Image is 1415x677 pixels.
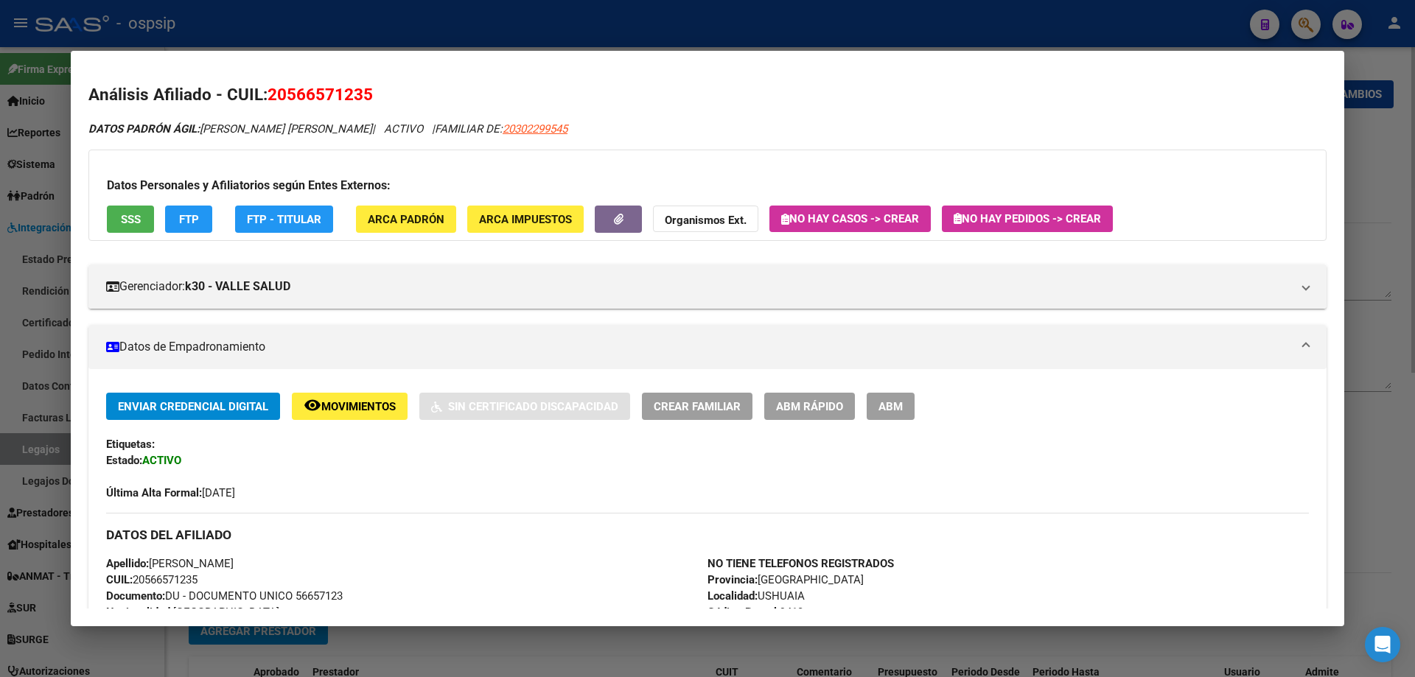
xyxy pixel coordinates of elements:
button: Organismos Ext. [653,206,758,233]
span: No hay Pedidos -> Crear [954,212,1101,225]
button: ABM [867,393,915,420]
strong: Documento: [106,589,165,603]
span: 20302299545 [503,122,567,136]
strong: CUIL: [106,573,133,586]
button: ARCA Impuestos [467,206,584,233]
span: 9410 [707,606,803,619]
strong: Estado: [106,454,142,467]
strong: Localidad: [707,589,758,603]
span: Enviar Credencial Digital [118,400,268,413]
strong: Organismos Ext. [665,214,747,227]
strong: ACTIVO [142,454,181,467]
span: No hay casos -> Crear [781,212,919,225]
span: [DATE] [106,486,235,499]
span: ABM Rápido [776,400,843,413]
mat-panel-title: Datos de Empadronamiento [106,338,1291,356]
strong: k30 - VALLE SALUD [185,278,290,295]
span: ARCA Padrón [368,213,444,226]
div: Open Intercom Messenger [1365,627,1400,662]
strong: Provincia: [707,573,758,586]
h3: DATOS DEL AFILIADO [106,527,1309,543]
span: Sin Certificado Discapacidad [448,400,618,413]
mat-expansion-panel-header: Gerenciador:k30 - VALLE SALUD [88,264,1327,309]
strong: Última Alta Formal: [106,486,202,499]
span: SSS [121,213,141,226]
i: | ACTIVO | [88,122,567,136]
h3: Datos Personales y Afiliatorios según Entes Externos: [107,177,1308,194]
span: FTP - Titular [247,213,321,226]
strong: Apellido: [106,557,149,570]
span: DU - DOCUMENTO UNICO 56657123 [106,589,343,603]
button: Enviar Credencial Digital [106,393,280,420]
button: SSS [107,206,154,233]
strong: Etiquetas: [106,438,155,451]
span: 20566571235 [106,573,198,586]
span: [GEOGRAPHIC_DATA] [707,573,864,586]
mat-panel-title: Gerenciador: [106,278,1291,295]
span: Movimientos [321,400,396,413]
h2: Análisis Afiliado - CUIL: [88,83,1327,108]
strong: Código Postal: [707,606,780,619]
strong: Nacionalidad: [106,606,173,619]
span: [PERSON_NAME] [PERSON_NAME] [88,122,372,136]
button: Movimientos [292,393,408,420]
strong: NO TIENE TELEFONOS REGISTRADOS [707,557,894,570]
button: No hay casos -> Crear [769,206,931,232]
span: 20566571235 [268,85,373,104]
span: ABM [878,400,903,413]
strong: DATOS PADRÓN ÁGIL: [88,122,200,136]
button: Crear Familiar [642,393,752,420]
span: USHUAIA [707,589,805,603]
button: ARCA Padrón [356,206,456,233]
span: FAMILIAR DE: [435,122,567,136]
span: ARCA Impuestos [479,213,572,226]
span: Crear Familiar [654,400,741,413]
mat-expansion-panel-header: Datos de Empadronamiento [88,325,1327,369]
button: FTP [165,206,212,233]
button: ABM Rápido [764,393,855,420]
button: No hay Pedidos -> Crear [942,206,1113,232]
mat-icon: remove_red_eye [304,396,321,414]
button: FTP - Titular [235,206,333,233]
span: [GEOGRAPHIC_DATA] [106,606,279,619]
button: Sin Certificado Discapacidad [419,393,630,420]
span: FTP [179,213,199,226]
span: [PERSON_NAME] [106,557,234,570]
